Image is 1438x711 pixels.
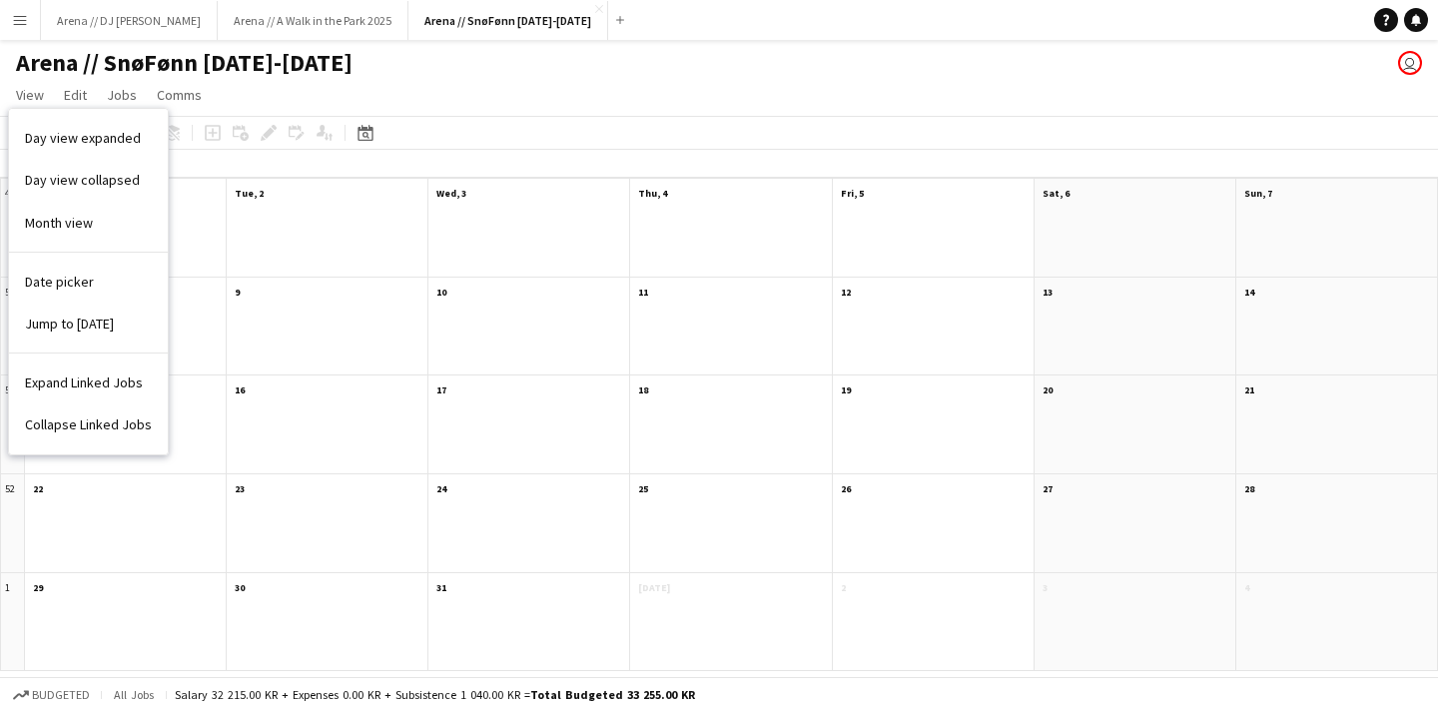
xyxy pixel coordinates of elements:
[9,159,168,201] a: Day view collapsed
[1,278,25,376] div: 50
[1244,286,1254,299] span: 14
[436,187,466,200] span: Wed, 3
[235,482,245,495] span: 23
[1244,581,1249,594] span: 4
[9,117,168,159] a: Day view expanded
[175,687,695,702] div: Salary 32 215.00 KR + Expenses 0.00 KR + Subsistence 1 040.00 KR =
[1398,51,1422,75] app-user-avatar: Anna Midtbø
[64,86,87,104] span: Edit
[9,202,168,244] a: Month view
[33,482,43,495] span: 22
[33,581,43,594] span: 29
[841,581,846,594] span: 2
[157,86,202,104] span: Comms
[99,82,145,108] a: Jobs
[149,82,210,108] a: Comms
[25,214,93,232] span: Month view
[218,1,408,40] button: Arena // A Walk in the Park 2025
[1244,482,1254,495] span: 28
[25,415,152,433] span: Collapse Linked Jobs
[8,82,52,108] a: View
[436,482,446,495] span: 24
[235,581,245,594] span: 30
[1043,187,1070,200] span: Sat, 6
[638,187,667,200] span: Thu, 4
[10,684,93,706] button: Budgeted
[25,129,141,147] span: Day view expanded
[1,573,25,672] div: 1
[16,86,44,104] span: View
[408,1,608,40] button: Arena // SnøFønn [DATE]-[DATE]
[1,375,25,474] div: 51
[841,187,864,200] span: Fri, 5
[530,687,695,702] span: Total Budgeted 33 255.00 KR
[638,286,648,299] span: 11
[638,581,670,594] span: [DATE]
[107,86,137,104] span: Jobs
[1043,482,1053,495] span: 27
[32,688,90,702] span: Budgeted
[1043,286,1053,299] span: 13
[436,286,446,299] span: 10
[25,373,143,391] span: Expand Linked Jobs
[9,403,168,445] a: Collapse Linked Jobs
[235,286,240,299] span: 9
[25,315,114,333] span: Jump to [DATE]
[638,383,648,396] span: 18
[41,1,218,40] button: Arena // DJ [PERSON_NAME]
[436,581,446,594] span: 31
[9,361,168,403] a: Expand Linked Jobs
[436,383,446,396] span: 17
[841,383,851,396] span: 19
[1244,383,1254,396] span: 21
[1043,383,1053,396] span: 20
[1244,187,1272,200] span: Sun, 7
[841,482,851,495] span: 26
[235,383,245,396] span: 16
[25,171,140,189] span: Day view collapsed
[1,474,25,573] div: 52
[16,48,353,78] h1: Arena // SnøFønn [DATE]-[DATE]
[1,179,25,278] div: 49
[56,82,95,108] a: Edit
[110,687,158,702] span: All jobs
[1043,581,1048,594] span: 3
[841,286,851,299] span: 12
[9,303,168,345] a: Jump to today
[9,261,168,303] a: Date picker
[638,482,648,495] span: 25
[235,187,264,200] span: Tue, 2
[25,273,94,291] span: Date picker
